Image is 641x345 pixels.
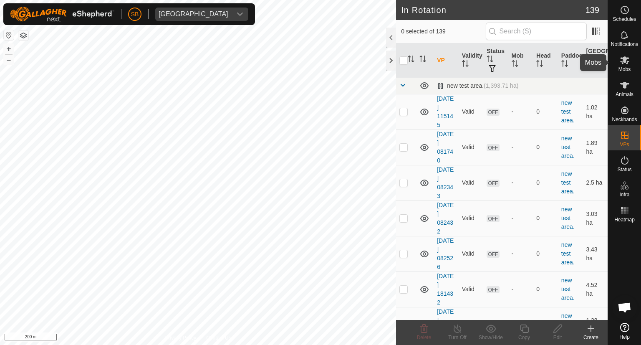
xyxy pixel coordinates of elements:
[474,334,507,341] div: Show/Hide
[18,30,28,41] button: Map Layers
[512,107,530,116] div: -
[437,202,454,235] a: [DATE] 082432
[437,131,454,164] a: [DATE] 081740
[583,307,608,342] td: 1.38 ha
[159,11,228,18] div: [GEOGRAPHIC_DATA]
[533,165,558,200] td: 0
[583,165,608,200] td: 2.5 ha
[459,43,484,78] th: Validity
[487,57,493,63] p-sorticon: Activate to sort
[512,249,530,258] div: -
[561,135,575,159] a: new test area.
[484,82,518,89] span: (1,393.71 ha)
[512,178,530,187] div: -
[574,334,608,341] div: Create
[441,334,474,341] div: Turn Off
[561,99,575,124] a: new test area.
[408,57,414,63] p-sorticon: Activate to sort
[619,192,629,197] span: Infra
[561,312,575,337] a: new test area.
[583,94,608,129] td: 1.02 ha
[612,295,637,320] div: Open chat
[512,285,530,294] div: -
[4,30,14,40] button: Reset Map
[611,42,638,47] span: Notifications
[507,334,541,341] div: Copy
[620,142,629,147] span: VPs
[459,200,484,236] td: Valid
[512,143,530,152] div: -
[561,241,575,266] a: new test area.
[583,236,608,271] td: 3.43 ha
[533,43,558,78] th: Head
[583,200,608,236] td: 3.03 ha
[4,55,14,65] button: –
[459,129,484,165] td: Valid
[437,308,454,341] a: [DATE] 181617
[459,165,484,200] td: Valid
[561,170,575,195] a: new test area.
[533,236,558,271] td: 0
[558,43,583,78] th: Paddock
[486,23,587,40] input: Search (S)
[612,117,637,122] span: Neckbands
[487,215,499,222] span: OFF
[155,8,232,21] span: Tangihanga station
[401,5,585,15] h2: In Rotation
[619,335,630,340] span: Help
[165,334,197,342] a: Privacy Policy
[583,129,608,165] td: 1.89 ha
[459,94,484,129] td: Valid
[512,214,530,223] div: -
[583,43,608,78] th: [GEOGRAPHIC_DATA] Area
[437,237,454,270] a: [DATE] 082526
[459,271,484,307] td: Valid
[487,251,499,258] span: OFF
[437,273,454,306] a: [DATE] 181432
[459,236,484,271] td: Valid
[536,61,543,68] p-sorticon: Activate to sort
[533,94,558,129] td: 0
[437,95,454,128] a: [DATE] 115145
[613,17,636,22] span: Schedules
[437,166,454,199] a: [DATE] 082343
[533,307,558,342] td: 0
[483,43,508,78] th: Status
[10,7,114,22] img: Gallagher Logo
[434,43,459,78] th: VP
[541,334,574,341] div: Edit
[487,286,499,293] span: OFF
[616,92,633,97] span: Animals
[608,320,641,343] a: Help
[583,271,608,307] td: 4.52 ha
[586,66,593,72] p-sorticon: Activate to sort
[617,167,631,172] span: Status
[585,4,599,16] span: 139
[533,129,558,165] td: 0
[417,335,432,340] span: Delete
[487,144,499,151] span: OFF
[512,61,518,68] p-sorticon: Activate to sort
[533,200,558,236] td: 0
[131,10,139,19] span: SB
[533,271,558,307] td: 0
[561,277,575,301] a: new test area.
[401,27,485,36] span: 0 selected of 139
[561,206,575,230] a: new test area.
[419,57,426,63] p-sorticon: Activate to sort
[437,82,518,89] div: new test area.
[462,61,469,68] p-sorticon: Activate to sort
[614,217,635,222] span: Heatmap
[508,43,533,78] th: Mob
[618,67,631,72] span: Mobs
[206,334,231,342] a: Contact Us
[487,180,499,187] span: OFF
[459,307,484,342] td: Valid
[487,109,499,116] span: OFF
[561,61,568,68] p-sorticon: Activate to sort
[232,8,248,21] div: dropdown trigger
[4,44,14,54] button: +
